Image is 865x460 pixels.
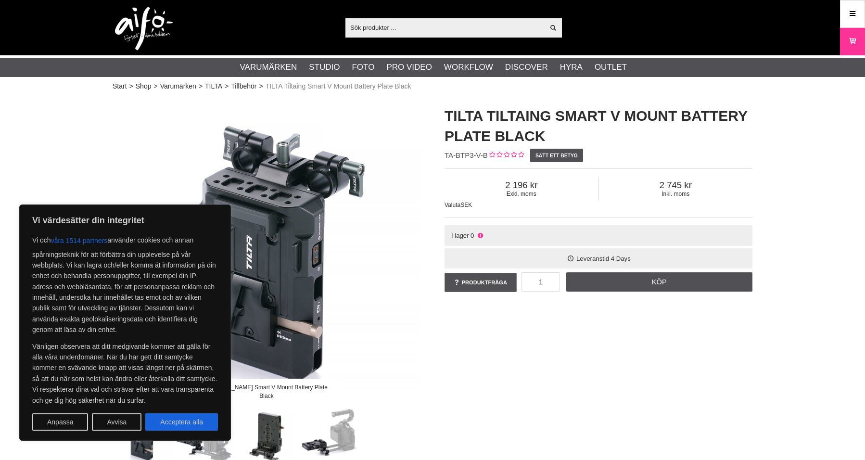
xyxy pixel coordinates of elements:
a: Köp [566,272,753,292]
span: > [259,81,263,91]
a: Start [113,81,127,91]
span: 0 [471,232,474,239]
span: TA-BTP3-V-B [445,151,488,159]
button: våra 1514 partners [51,232,108,249]
a: Hyra [560,61,583,74]
a: Foto [352,61,374,74]
a: Sätt ett betyg [530,149,584,162]
span: > [225,81,229,91]
a: Shop [136,81,152,91]
p: Vänligen observera att ditt medgivande kommer att gälla för alla våra underdomäner. När du har ge... [32,341,218,406]
a: Outlet [595,61,627,74]
span: I lager [451,232,469,239]
div: Vi värdesätter din integritet [19,204,231,441]
img: logo.png [115,7,173,51]
a: Tillbehör [231,81,256,91]
a: Workflow [444,61,493,74]
span: Inkl. moms [599,191,753,197]
h1: TILTA Tiltaing Smart V Mount Battery Plate Black [445,106,752,146]
span: SEK [460,202,472,208]
a: Studio [309,61,340,74]
a: Produktfråga [445,273,517,292]
span: 2 745 [599,180,753,191]
img: Tilta Tiltaing Smart V Mount Battery Plate Black [113,96,420,404]
span: Valuta [445,202,460,208]
i: Ej i lager [476,232,484,239]
a: Discover [505,61,548,74]
a: Varumärken [240,61,297,74]
a: TILTA [205,81,222,91]
span: 4 Days [611,255,631,262]
button: Anpassa [32,413,88,431]
span: > [153,81,157,91]
div: [PERSON_NAME] Smart V Mount Battery Plate Black [190,379,343,404]
button: Avvisa [92,413,141,431]
span: 2 196 [445,180,598,191]
p: Vi värdesätter din integritet [32,215,218,226]
p: Vi och använder cookies och annan spårningsteknik för att förbättra din upplevelse på vår webbpla... [32,232,218,335]
input: Sök produkter ... [345,20,544,35]
span: > [199,81,203,91]
span: TILTA Tiltaing Smart V Mount Battery Plate Black [266,81,411,91]
a: Varumärken [160,81,196,91]
a: Pro Video [386,61,432,74]
span: > [129,81,133,91]
button: Acceptera alla [145,413,218,431]
div: Kundbetyg: 0 [488,151,524,161]
span: Exkl. moms [445,191,598,197]
span: Leveranstid [576,255,609,262]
